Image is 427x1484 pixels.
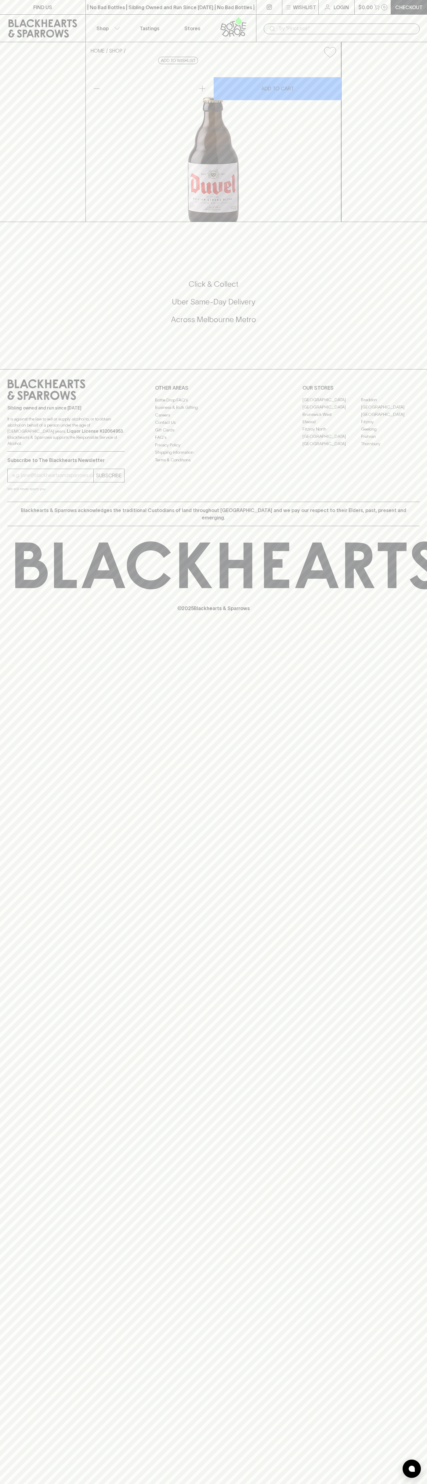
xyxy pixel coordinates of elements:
[361,433,420,440] a: Prahran
[293,4,316,11] p: Wishlist
[155,419,272,426] a: Contact Us
[155,441,272,449] a: Privacy Policy
[7,416,125,446] p: It is against the law to sell or supply alcohol to, or to obtain alcohol on behalf of a person un...
[155,411,272,419] a: Careers
[155,384,272,391] p: OTHER AREAS
[140,25,159,32] p: Tastings
[302,396,361,404] a: [GEOGRAPHIC_DATA]
[302,384,420,391] p: OUR STORES
[361,396,420,404] a: Braddon
[158,57,198,64] button: Add to wishlist
[67,429,123,434] strong: Liquor License #32064953
[96,25,109,32] p: Shop
[214,77,341,100] button: ADD TO CART
[155,449,272,456] a: Shipping Information
[94,469,124,482] button: SUBSCRIBE
[302,433,361,440] a: [GEOGRAPHIC_DATA]
[7,486,125,492] p: We will never spam you
[128,15,171,42] a: Tastings
[86,15,128,42] button: Shop
[302,440,361,448] a: [GEOGRAPHIC_DATA]
[155,426,272,434] a: Gift Cards
[96,472,122,479] p: SUBSCRIBE
[155,396,272,404] a: Bottle Drop FAQ's
[361,426,420,433] a: Geelong
[7,255,420,357] div: Call to action block
[7,456,125,464] p: Subscribe to The Blackhearts Newsletter
[91,48,105,53] a: HOME
[361,418,420,426] a: Fitzroy
[395,4,423,11] p: Checkout
[7,315,420,325] h5: Across Melbourne Metro
[33,4,52,11] p: FIND US
[361,404,420,411] a: [GEOGRAPHIC_DATA]
[302,426,361,433] a: Fitzroy North
[155,434,272,441] a: FAQ's
[361,440,420,448] a: Thornbury
[86,63,341,222] img: 2915.png
[409,1466,415,1472] img: bubble-icon
[334,4,349,11] p: Login
[7,279,420,289] h5: Click & Collect
[278,24,415,34] input: Try "Pinot noir"
[155,404,272,411] a: Business & Bulk Gifting
[261,85,294,92] p: ADD TO CART
[361,411,420,418] a: [GEOGRAPHIC_DATA]
[12,507,415,521] p: Blackhearts & Sparrows acknowledges the traditional Custodians of land throughout [GEOGRAPHIC_DAT...
[171,15,214,42] a: Stores
[7,405,125,411] p: Sibling owned and run since [DATE]
[302,404,361,411] a: [GEOGRAPHIC_DATA]
[184,25,200,32] p: Stores
[383,5,385,9] p: 0
[302,418,361,426] a: Elwood
[322,45,338,60] button: Add to wishlist
[7,297,420,307] h5: Uber Same-Day Delivery
[302,411,361,418] a: Brunswick West
[109,48,122,53] a: SHOP
[155,456,272,464] a: Terms & Conditions
[12,471,93,480] input: e.g. jane@blackheartsandsparrows.com.au
[358,4,373,11] p: $0.00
